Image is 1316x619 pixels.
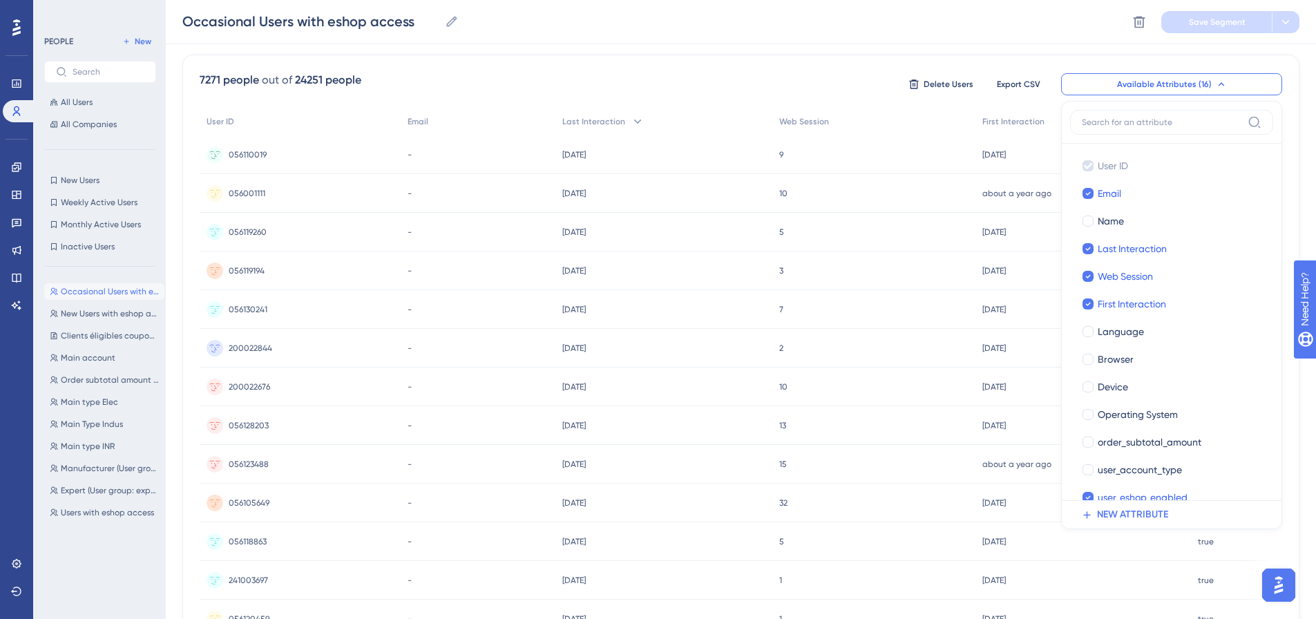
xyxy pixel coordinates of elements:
div: PEOPLE [44,36,73,47]
time: [DATE] [982,575,1006,585]
span: Device [1098,379,1128,395]
time: [DATE] [562,227,586,237]
time: [DATE] [562,498,586,508]
span: 10 [779,381,788,392]
button: New Users with eshop access [44,305,164,322]
span: true [1198,536,1214,547]
button: Export CSV [984,73,1053,95]
span: 13 [779,420,786,431]
span: 32 [779,497,788,508]
button: Main type INR [44,438,164,455]
time: [DATE] [562,150,586,160]
button: New Users [44,172,156,189]
span: - [408,420,412,431]
span: 7 [779,304,783,315]
span: 200022844 [229,343,272,354]
time: [DATE] [562,421,586,430]
span: New Users [61,175,99,186]
span: Web Session [1098,268,1153,285]
span: 10 [779,188,788,199]
span: Save Segment [1189,17,1246,28]
span: All Companies [61,119,117,130]
span: Users with eshop access [61,507,154,518]
span: First Interaction [982,116,1045,127]
button: Occasional Users with eshop access [44,283,164,300]
span: NEW ATTRIBUTE [1097,506,1168,523]
span: Language [1098,323,1144,340]
time: [DATE] [982,305,1006,314]
span: Delete Users [924,79,973,90]
span: All Users [61,97,93,108]
span: Export CSV [997,79,1040,90]
span: 056128203 [229,420,269,431]
time: about a year ago [982,189,1051,198]
button: Main Type Indus [44,416,164,432]
span: Browser [1098,351,1134,368]
button: Available Attributes (16) [1061,73,1282,95]
span: - [408,575,412,586]
span: Manufacturer (User group: indb-s4industrialbtob) [61,463,159,474]
button: All Companies [44,116,156,133]
span: - [408,381,412,392]
span: 056110019 [229,149,267,160]
span: Occasional Users with eshop access [61,286,159,297]
span: Main account [61,352,115,363]
span: User ID [1098,158,1128,174]
time: [DATE] [982,382,1006,392]
button: Inactive Users [44,238,156,255]
span: order_subtotal_amount [1098,434,1201,450]
time: [DATE] [982,266,1006,276]
span: Name [1098,213,1124,229]
span: 056118863 [229,536,267,547]
button: Main type Elec [44,394,164,410]
time: [DATE] [982,343,1006,353]
span: 241003697 [229,575,268,586]
span: 15 [779,459,787,470]
button: New [117,33,156,50]
button: Monthly Active Users [44,216,156,233]
button: All Users [44,94,156,111]
time: [DATE] [562,382,586,392]
time: [DATE] [982,537,1006,546]
time: [DATE] [562,537,586,546]
button: Order subtotal amount > 3000 [44,372,164,388]
span: Main type Elec [61,397,118,408]
input: Search [73,67,144,77]
span: 9 [779,149,783,160]
span: user_account_type [1098,461,1182,478]
span: Email [1098,185,1121,202]
button: Clients éligibles coupon Boost15 [44,327,164,344]
time: [DATE] [562,266,586,276]
button: Manufacturer (User group: indb-s4industrialbtob) [44,460,164,477]
time: about a year ago [982,459,1051,469]
span: - [408,227,412,238]
span: Expert (User group: expe-expert) [61,485,159,496]
time: [DATE] [562,459,586,469]
button: NEW ATTRIBUTE [1070,501,1281,528]
button: Save Segment [1161,11,1272,33]
span: Main type INR [61,441,115,452]
span: 1 [779,575,782,586]
span: Need Help? [32,3,86,20]
span: Clients éligibles coupon Boost15 [61,330,159,341]
button: Main account [44,350,164,366]
span: 5 [779,227,784,238]
div: 24251 people [295,72,361,88]
span: New Users with eshop access [61,308,159,319]
span: First Interaction [1098,296,1166,312]
input: Search for an attribute [1082,117,1242,128]
span: - [408,149,412,160]
span: - [408,304,412,315]
button: Expert (User group: expe-expert) [44,482,164,499]
span: 2 [779,343,783,354]
span: 056001111 [229,188,265,199]
time: [DATE] [982,498,1006,508]
span: Weekly Active Users [61,197,137,208]
input: Segment Name [182,12,439,31]
span: user_eshop_enabled [1098,489,1188,506]
span: Available Attributes (16) [1117,79,1212,90]
button: Users with eshop access [44,504,164,521]
span: 056105649 [229,497,269,508]
span: Last Interaction [562,116,625,127]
